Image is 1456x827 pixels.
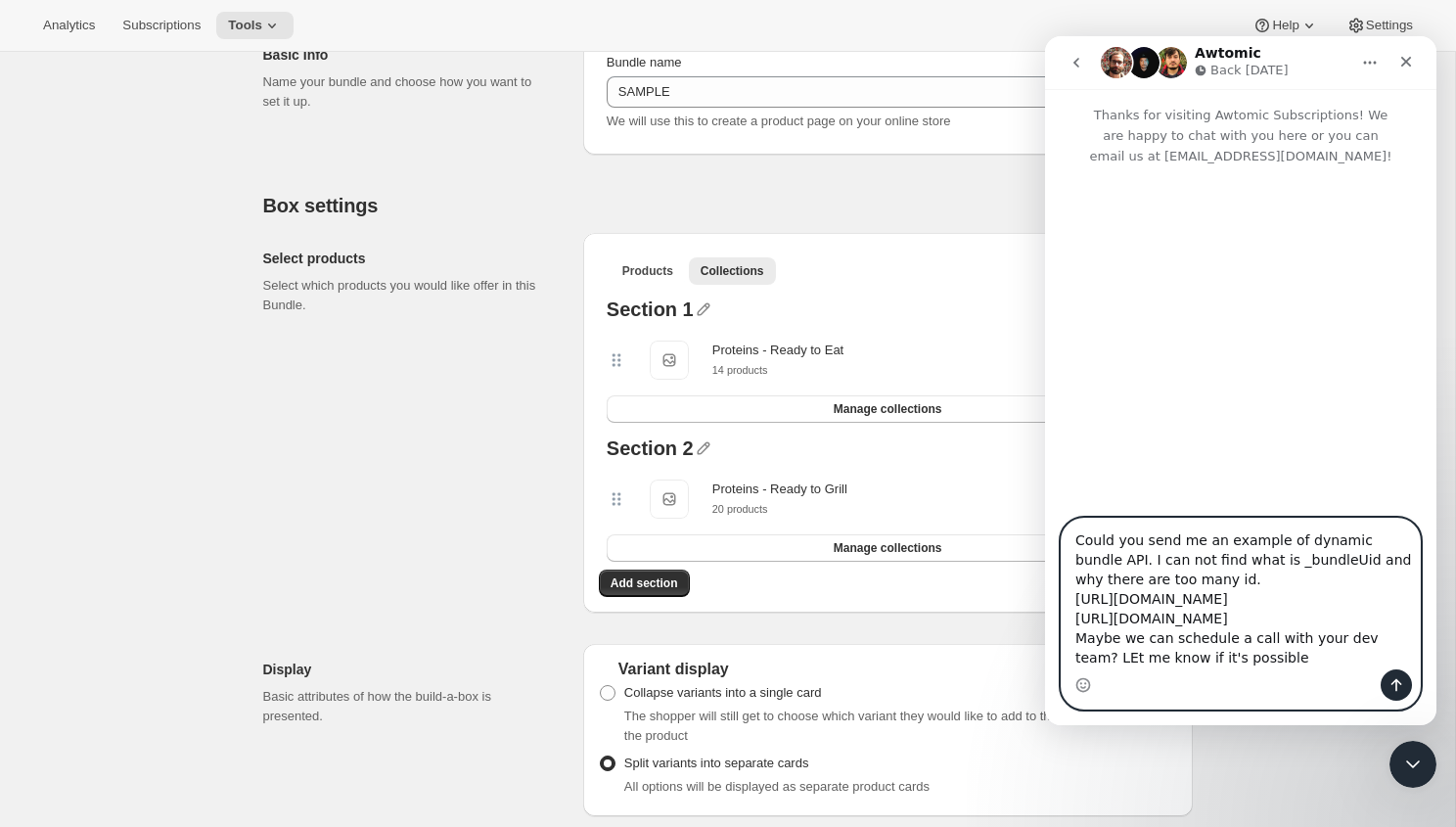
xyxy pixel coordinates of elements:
span: Collapse variants into a single card [624,685,822,700]
span: Subscriptions [122,18,201,33]
p: Name your bundle and choose how you want to set it up. [263,72,552,112]
div: Variant display [599,660,1177,679]
button: Manage collections [607,395,1169,423]
span: Analytics [43,18,95,33]
span: Tools [228,18,262,33]
span: We will use this to create a product page on your online store [607,114,951,128]
h2: Display [263,660,552,679]
h2: Basic Info [263,45,552,65]
iframe: Intercom live chat [1045,36,1436,725]
div: Section 1 [607,299,694,325]
h2: Select products [263,249,552,268]
button: Analytics [31,12,107,39]
span: Manage collections [834,540,942,556]
span: Bundle name [607,55,682,69]
span: Products [622,263,673,279]
small: 20 products [712,503,768,515]
small: 14 products [712,364,768,376]
button: Manage collections [607,534,1169,562]
div: Proteins - Ready to Eat [712,341,843,360]
div: Proteins - Ready to Grill [712,480,847,499]
p: Basic attributes of how the build-a-box is presented. [263,687,552,726]
button: Help [1241,12,1330,39]
span: Collections [701,263,764,279]
span: Manage collections [834,401,942,417]
input: ie. Smoothie box [607,76,1169,108]
span: Settings [1366,18,1413,33]
span: Add section [611,575,678,591]
button: Tools [216,12,294,39]
p: Select which products you would like offer in this Bundle. [263,276,552,315]
button: Add section [599,570,690,597]
iframe: Intercom live chat [1389,741,1436,788]
span: All options will be displayed as separate product cards [624,779,930,794]
button: Subscriptions [111,12,212,39]
h2: Box settings [263,194,1193,217]
span: Split variants into separate cards [624,756,809,770]
span: The shopper will still get to choose which variant they would like to add to the box when selecti... [624,709,1169,743]
div: Section 2 [607,438,694,464]
span: Help [1272,18,1298,33]
button: Settings [1335,12,1425,39]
